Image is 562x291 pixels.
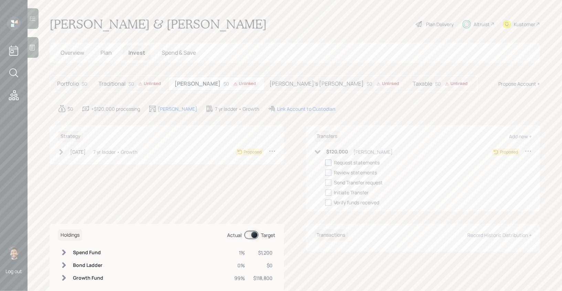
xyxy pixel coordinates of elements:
[7,246,21,260] img: eric-schwartz-headshot.png
[138,81,161,87] div: Unlinked
[93,148,137,155] div: 7 yr ladder • Growth
[354,148,393,155] div: [PERSON_NAME]
[57,80,79,87] h5: Portfolio
[500,149,518,155] div: Proposed
[235,274,245,282] div: 99%
[215,105,259,112] div: 7 yr ladder • Growth
[98,80,126,87] h5: Traditional
[254,262,273,269] div: $0
[58,229,82,241] h6: Holdings
[467,232,532,238] div: Record Historic Distribution +
[435,80,470,87] div: $0
[314,229,348,241] h6: Transactions
[70,148,86,155] div: [DATE]
[254,249,273,256] div: $1,200
[445,81,467,87] div: Unlinked
[277,105,335,112] div: Link Account to Custodian
[334,199,380,206] div: Verify funds received
[6,268,22,274] div: Log out
[327,149,348,155] h6: $120,000
[82,80,87,87] div: $0
[73,250,103,256] h6: Spend Fund
[509,133,532,140] div: Add new +
[474,21,490,28] div: Altruist
[73,275,103,281] h6: Growth Fund
[128,80,163,87] div: $0
[128,49,145,56] span: Invest
[498,80,540,87] div: Propose Account +
[73,262,103,268] h6: Bond Ladder
[367,80,402,87] div: $0
[514,21,535,28] div: Kustomer
[235,249,245,256] div: 1%
[162,49,196,56] span: Spend & Save
[158,105,197,112] div: [PERSON_NAME]
[91,105,140,112] div: +$120,000 processing
[244,149,262,155] div: Proposed
[334,179,383,186] div: Send Transfer request
[334,189,369,196] div: Initiate Transfer
[233,81,256,87] div: Unlinked
[58,131,83,142] h6: Strategy
[426,21,454,28] div: Plan Delivery
[261,231,276,239] div: Target
[377,81,399,87] div: Unlinked
[61,49,84,56] span: Overview
[235,262,245,269] div: 0%
[67,105,73,112] div: $0
[269,80,364,87] h5: [PERSON_NAME]'s [PERSON_NAME]
[174,80,221,87] h5: [PERSON_NAME]
[413,80,432,87] h5: Taxable
[254,274,273,282] div: $118,800
[100,49,112,56] span: Plan
[227,231,242,239] div: Actual
[334,169,377,176] div: Review statements
[334,159,380,166] div: Request statements
[50,17,267,32] h1: [PERSON_NAME] & [PERSON_NAME]
[223,80,258,87] div: $0
[314,131,340,142] h6: Transfers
